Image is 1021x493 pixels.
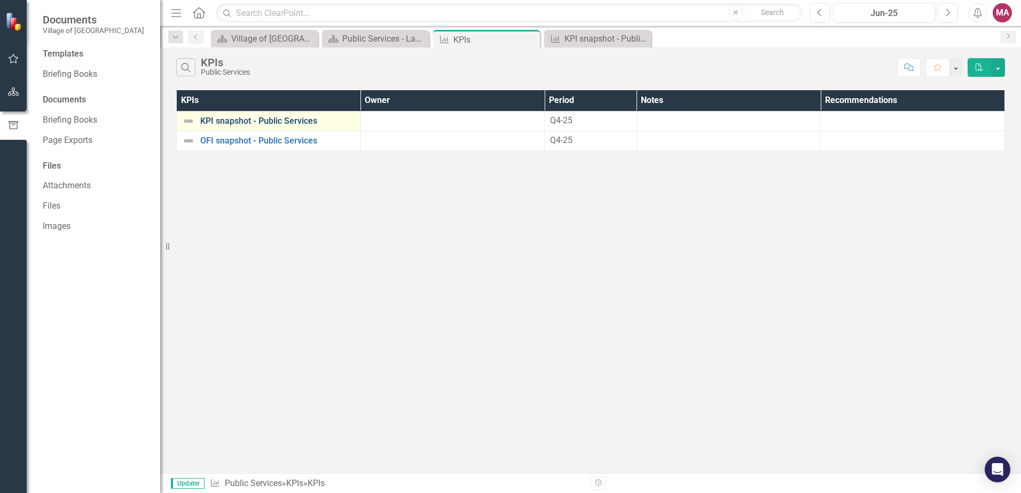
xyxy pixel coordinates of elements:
td: Double-Click to Edit [821,111,1005,131]
a: KPI snapshot - Public Services [547,32,648,45]
a: Files [43,200,150,212]
a: Page Exports [43,134,150,147]
div: Open Intercom Messenger [985,457,1010,482]
div: KPIs [308,478,325,488]
td: Double-Click to Edit [637,111,821,131]
div: KPI snapshot - Public Services [564,32,648,45]
a: Briefing Books [43,114,150,126]
div: » » [210,478,583,490]
div: Documents [43,94,150,106]
span: Documents [43,13,144,26]
button: Jun-25 [833,3,935,22]
div: KPIs [453,33,537,46]
div: Q4-25 [550,115,631,127]
img: Not Defined [182,115,195,128]
td: Double-Click to Edit Right Click for Context Menu [177,111,361,131]
span: Updater [171,478,205,489]
div: Village of [GEOGRAPHIC_DATA] - Welcome Page [231,32,315,45]
td: Double-Click to Edit [821,131,1005,150]
div: Public Services [201,68,250,76]
div: Public Services - Landing Page [342,32,426,45]
a: KPI snapshot - Public Services [200,116,355,126]
small: Village of [GEOGRAPHIC_DATA] [43,26,144,35]
div: Templates [43,48,150,60]
button: Search [746,5,799,20]
a: Briefing Books [43,68,150,81]
td: Double-Click to Edit Right Click for Context Menu [177,131,361,150]
span: Search [761,8,784,17]
div: Q4-25 [550,134,631,147]
div: Files [43,160,150,172]
input: Search ClearPoint... [216,4,802,22]
div: Jun-25 [837,7,931,20]
div: KPIs [201,57,250,68]
td: Double-Click to Edit [637,131,821,150]
a: KPIs [286,478,303,488]
a: OFI snapshot - Public Services [200,136,355,146]
img: ClearPoint Strategy [5,12,25,31]
img: Not Defined [182,134,195,147]
a: Public Services - Landing Page [325,32,426,45]
button: MA [993,3,1012,22]
a: Village of [GEOGRAPHIC_DATA] - Welcome Page [214,32,315,45]
a: Attachments [43,180,150,192]
a: Public Services [225,478,282,488]
a: Images [43,220,150,233]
